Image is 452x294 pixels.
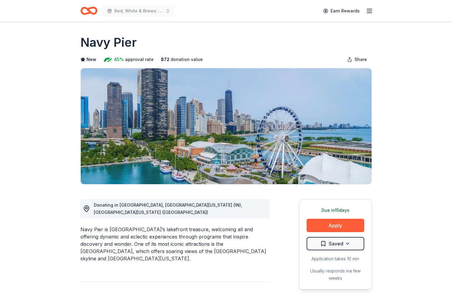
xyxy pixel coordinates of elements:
[329,240,343,248] span: Saved
[161,56,169,63] span: $ 72
[307,255,364,262] div: Application takes 10 min
[125,56,154,63] span: approval rate
[87,56,96,63] span: New
[114,7,163,15] span: Red, White & Brews: a tasting fundraiser benefitting the Waukesha Police Department
[81,68,372,184] img: Image for Navy Pier
[307,219,364,232] button: Apply
[80,226,270,262] div: Navy Pier is [GEOGRAPHIC_DATA]’s lakefront treasure, welcoming all and offering dynamic and eclec...
[102,5,175,17] button: Red, White & Brews: a tasting fundraiser benefitting the Waukesha Police Department
[307,237,364,250] button: Saved
[355,56,367,63] span: Share
[307,207,364,214] div: Due in 15 days
[80,34,137,51] h1: Navy Pier
[171,56,203,63] span: donation value
[114,56,124,63] span: 45%
[307,267,364,282] div: Usually responds in a few weeks
[320,5,363,16] a: Earn Rewards
[342,53,372,66] button: Share
[80,4,97,18] a: Home
[94,202,242,215] span: Donating in [GEOGRAPHIC_DATA], [GEOGRAPHIC_DATA][US_STATE] (IN), [GEOGRAPHIC_DATA][US_STATE] ([GE...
